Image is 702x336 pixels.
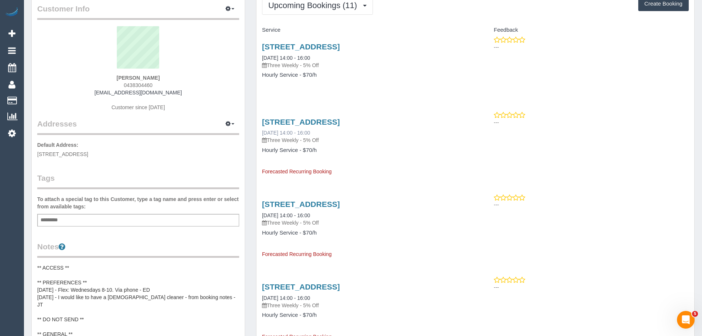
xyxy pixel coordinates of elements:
[262,55,310,61] a: [DATE] 14:00 - 16:00
[262,295,310,301] a: [DATE] 14:00 - 16:00
[262,219,470,226] p: Three Weekly - 5% Off
[94,90,182,96] a: [EMAIL_ADDRESS][DOMAIN_NAME]
[481,27,689,33] h4: Feedback
[677,311,695,329] iframe: Intercom live chat
[494,119,689,126] p: ---
[37,241,239,258] legend: Notes
[262,283,340,291] a: [STREET_ADDRESS]
[262,200,340,208] a: [STREET_ADDRESS]
[692,311,698,317] span: 5
[262,72,470,78] h4: Hourly Service - $70/h
[4,7,19,18] img: Automaid Logo
[124,82,153,88] span: 0438304460
[262,302,470,309] p: Three Weekly - 5% Off
[262,62,470,69] p: Three Weekly - 5% Off
[262,251,332,257] span: Forecasted Recurring Booking
[262,230,470,236] h4: Hourly Service - $70/h
[262,136,470,144] p: Three Weekly - 5% Off
[262,42,340,51] a: [STREET_ADDRESS]
[37,3,239,20] legend: Customer Info
[268,1,361,10] span: Upcoming Bookings (11)
[494,201,689,208] p: ---
[37,151,88,157] span: [STREET_ADDRESS]
[262,130,310,136] a: [DATE] 14:00 - 16:00
[262,147,470,153] h4: Hourly Service - $70/h
[37,141,78,149] label: Default Address:
[494,44,689,51] p: ---
[111,104,165,110] span: Customer since [DATE]
[262,27,470,33] h4: Service
[262,212,310,218] a: [DATE] 14:00 - 16:00
[262,312,470,318] h4: Hourly Service - $70/h
[37,173,239,189] legend: Tags
[494,284,689,291] p: ---
[262,169,332,174] span: Forecasted Recurring Booking
[37,195,239,210] label: To attach a special tag to this Customer, type a tag name and press enter or select from availabl...
[116,75,160,81] strong: [PERSON_NAME]
[262,118,340,126] a: [STREET_ADDRESS]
